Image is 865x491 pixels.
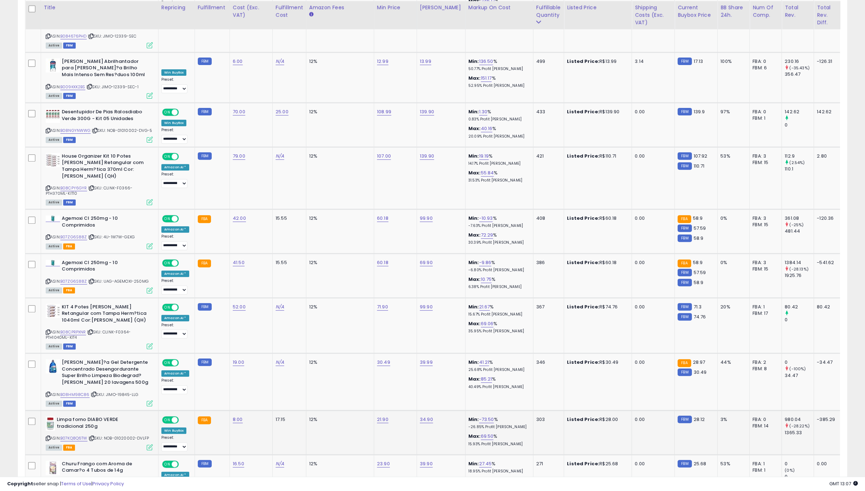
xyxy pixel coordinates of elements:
small: FBM [198,358,212,366]
a: 34.90 [420,416,433,423]
b: Min: [468,153,479,159]
span: OFF [178,304,189,310]
a: N/A [276,359,284,366]
b: Min: [468,359,479,366]
div: Total Rev. [785,4,811,19]
small: Amazon Fees. [309,11,313,18]
a: N/A [276,303,284,311]
div: 15.55 [276,215,301,222]
div: 0 [785,317,814,323]
p: 20.09% Profit [PERSON_NAME] [468,134,528,139]
div: % [468,153,528,166]
div: 356.47 [785,71,814,78]
div: R$60.18 [567,259,626,266]
a: 23.90 [377,460,390,467]
div: 3.14 [635,58,669,65]
div: 0.00 [635,153,669,159]
p: 14.17% Profit [PERSON_NAME] [468,161,528,166]
b: Min: [468,303,479,310]
small: (-35.43%) [789,65,809,71]
div: Current Buybox Price [678,4,714,19]
span: FBA [63,243,75,249]
div: Title [44,4,155,11]
span: All listings currently available for purchase on Amazon [46,43,62,49]
a: B08CPY6GYR [60,185,87,191]
a: 136.50 [479,58,493,65]
div: FBA: 2 [753,359,776,366]
div: % [468,276,528,289]
div: 12% [309,215,368,222]
div: 12% [309,109,368,115]
small: (-28.13%) [789,266,808,272]
div: % [468,259,528,273]
div: [PERSON_NAME] [420,4,462,11]
p: 15.67% Profit [PERSON_NAME] [468,312,528,317]
a: 39.90 [420,460,433,467]
a: N/A [276,58,284,65]
span: 58.9 [693,215,703,222]
span: FBM [63,93,76,99]
div: 386 [536,259,558,266]
div: Markup on Cost [468,4,530,11]
div: 2.80 [817,153,835,159]
img: 512+jIZ5KqL._SL40_.jpg [46,109,60,123]
div: % [468,170,528,183]
b: Min: [468,108,479,115]
img: 516V1jKfeJL._SL40_.jpg [46,304,60,318]
a: 21.67 [479,303,490,311]
span: All listings currently available for purchase on Amazon [46,343,62,349]
div: 230.16 [785,58,814,65]
small: FBM [678,162,692,170]
a: 79.00 [233,153,245,160]
span: | SKU: JIMO-12339-SEC [88,33,137,39]
div: Preset: [161,323,189,339]
a: 108.99 [377,108,391,115]
a: Privacy Policy [92,480,124,487]
div: FBA: 3 [753,215,776,222]
div: 421 [536,153,558,159]
a: 27.45 [479,460,492,467]
span: OFF [178,109,189,115]
div: 408 [536,215,558,222]
span: 58.9 [694,279,704,286]
span: | SKU: NOB-01010002-DVG-5 [92,128,152,133]
a: B009KKK2BS [60,84,85,90]
div: -126.31 [817,58,835,65]
a: 139.90 [420,108,434,115]
div: 112.9 [785,153,814,159]
div: 20% [720,304,744,310]
div: % [468,304,528,317]
div: % [468,215,528,228]
div: -34.47 [817,359,835,366]
img: 41MHicUd7BL._SL40_.jpg [46,416,55,431]
div: FBM: 15 [753,222,776,228]
p: -7.63% Profit [PERSON_NAME] [468,223,528,228]
span: FBM [63,199,76,205]
span: 57.59 [694,269,706,276]
a: 10.75 [481,276,492,283]
a: 60.18 [377,215,388,222]
small: FBM [678,234,692,242]
a: 25.00 [276,108,288,115]
div: Amazon AI * [161,226,189,233]
p: 50.77% Profit [PERSON_NAME] [468,66,528,71]
div: 367 [536,304,558,310]
div: 15.55 [276,259,301,266]
b: House Organizer Kit 10 Potes [PERSON_NAME] Retangular com Tampa Herm?tica 370ml Cor:[PERSON_NAME]... [62,153,149,181]
div: 433 [536,109,558,115]
a: 69.50 [481,433,494,440]
div: 0 [785,122,814,128]
div: ASIN: [46,304,153,349]
small: FBM [678,224,692,232]
img: 41s0+SgP8CL._SL40_.jpg [46,359,60,373]
span: | SKU: 4U-1W7W-GEXG [88,234,135,240]
b: [PERSON_NAME] Abrilhantador para [PERSON_NAME]?a Brilho Mais Intenso Sem Res?duos 100ml [62,58,149,80]
a: -10.93 [479,215,493,222]
div: 0.00 [635,259,669,266]
span: ON [163,216,172,222]
a: -73.50 [479,416,494,423]
div: % [468,232,528,245]
div: Amazon Fees [309,4,371,11]
div: R$13.99 [567,58,626,65]
span: OFF [178,154,189,160]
